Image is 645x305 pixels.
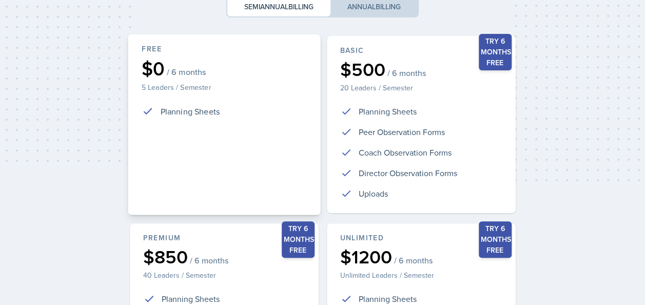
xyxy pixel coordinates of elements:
div: Try 6 months free [282,221,315,258]
span: / 6 months [387,68,426,78]
p: 5 Leaders / Semester [141,82,306,92]
span: / 6 months [394,255,433,265]
p: Unlimited Leaders / Semester [340,270,502,280]
div: Try 6 months free [479,34,512,70]
div: Unlimited [340,233,502,243]
span: billing [376,2,401,12]
p: Planning Sheets [359,293,417,305]
p: Coach Observation Forms [359,146,452,159]
p: Uploads [359,187,388,200]
div: $1200 [340,247,502,266]
span: billing [288,2,314,12]
div: Try 6 months free [479,221,512,258]
div: $850 [143,247,305,266]
p: Planning Sheets [160,105,219,117]
p: Planning Sheets [162,293,220,305]
div: Basic [340,45,502,56]
p: Planning Sheets [359,105,417,118]
p: 40 Leaders / Semester [143,270,305,280]
div: Free [141,44,306,54]
span: / 6 months [166,67,206,77]
p: Peer Observation Forms [359,126,445,138]
div: Premium [143,233,305,243]
div: $0 [141,59,306,78]
div: $500 [340,60,502,79]
p: Director Observation Forms [359,167,457,179]
span: / 6 months [190,255,228,265]
p: 20 Leaders / Semester [340,83,502,93]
